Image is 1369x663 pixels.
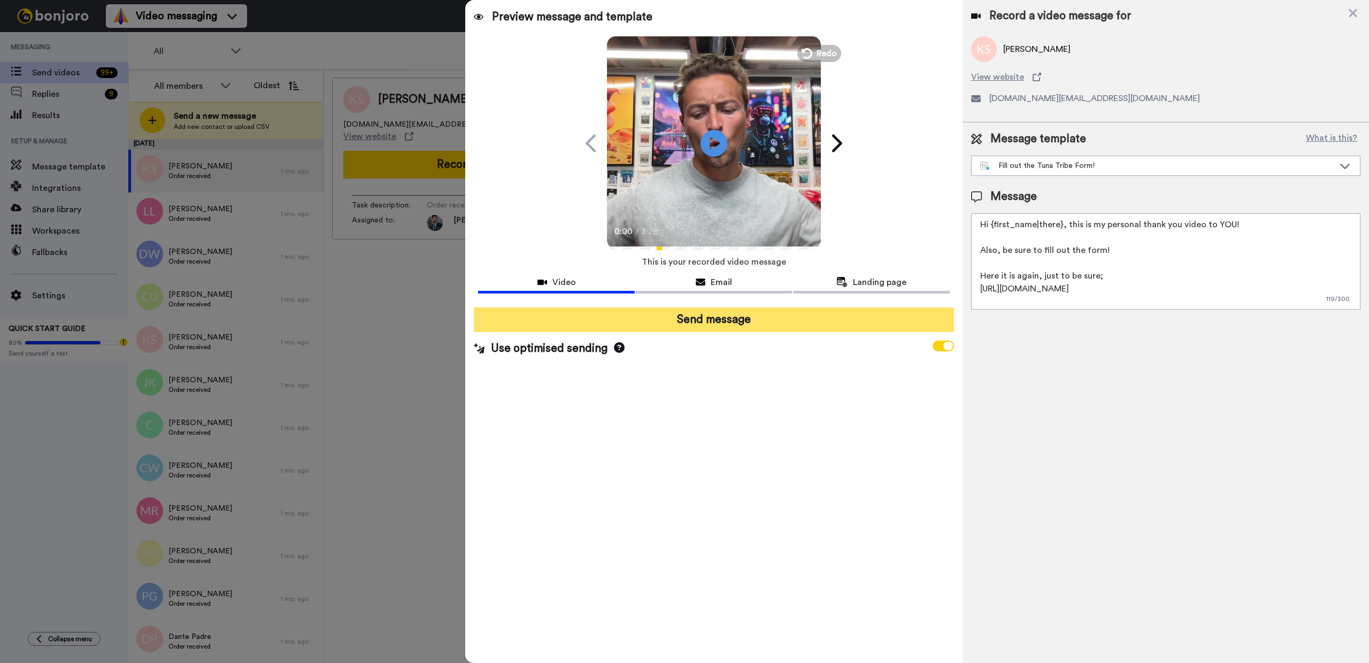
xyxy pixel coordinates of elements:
[642,250,786,274] span: This is your recorded video message
[1303,131,1360,147] button: What is this?
[980,160,1334,171] div: Fill out the Tuna Tribe Form!
[971,71,1024,83] span: View website
[711,276,732,289] span: Email
[853,276,906,289] span: Landing page
[641,225,660,238] span: 3:28
[980,162,990,171] img: nextgen-template.svg
[971,213,1360,310] textarea: Hi {first_name|there}, this is my personal thank you video to YOU! Also, be sure to fill out the ...
[990,189,1037,205] span: Message
[989,92,1200,105] span: [DOMAIN_NAME][EMAIL_ADDRESS][DOMAIN_NAME]
[971,71,1360,83] a: View website
[491,341,607,357] span: Use optimised sending
[990,131,1086,147] span: Message template
[635,225,639,238] span: /
[474,307,953,332] button: Send message
[552,276,576,289] span: Video
[614,225,633,238] span: 0:00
